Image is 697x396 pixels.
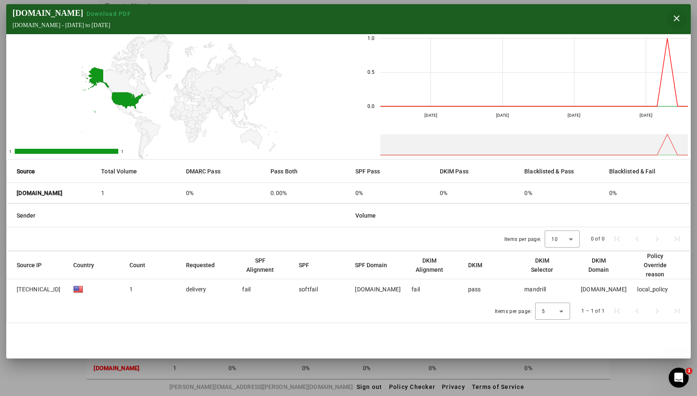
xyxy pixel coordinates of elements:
text: 1 [9,149,12,154]
div: [DOMAIN_NAME] [581,285,627,293]
div: softfail [299,285,318,293]
div: SPF Domain [355,261,394,270]
mat-header-cell: Total Volume [94,160,179,183]
div: mandrill [524,285,546,293]
div: DKIM Selector [524,256,568,274]
div: Source IP [17,261,42,270]
mat-header-cell: DKIM Pass [433,160,518,183]
text: [DATE] [424,113,437,118]
span: [TECHNICAL_ID] [17,285,61,293]
text: 0.0 [367,103,375,109]
div: SPF [299,261,309,270]
div: DKIM Domain [581,256,617,274]
text: 0.5 [367,69,375,75]
div: Items per page: [504,235,541,243]
mat-header-cell: DMARC Pass [179,160,264,183]
div: pass [468,285,481,293]
mat-cell: 0% [433,183,518,203]
text: 1 [121,149,124,154]
div: DKIM Alignment [412,256,447,274]
div: DKIM Domain [581,256,624,274]
div: Items per page: [495,307,532,316]
mat-cell: local_policy [630,279,690,299]
div: [DOMAIN_NAME] - [DATE] to [DATE] [12,22,134,29]
svg: A chart. [6,34,352,159]
div: SPF [299,261,317,270]
mat-cell: 0% [518,183,602,203]
div: Country [73,261,102,270]
div: [DOMAIN_NAME] [355,285,401,293]
text: [DATE] [639,113,652,118]
div: Requested [186,261,222,270]
mat-cell: 0% [179,183,264,203]
span: 5 [542,308,545,314]
mat-header-cell: Blacklisted & Pass [518,160,602,183]
div: Count [129,261,145,270]
mat-header-cell: Blacklisted & Fail [603,160,690,183]
div: DKIM [468,261,482,270]
div: Country [73,261,94,270]
mat-cell: 1 [94,183,179,203]
span: 10 [551,236,558,242]
div: DKIM Selector [524,256,560,274]
mat-cell: fail [405,279,461,299]
div: SPF Alignment [242,256,278,274]
strong: Source [17,167,35,176]
mat-header-cell: SPF Pass [349,160,433,183]
strong: [DOMAIN_NAME] [17,189,62,197]
div: Policy Override reason [637,251,680,279]
div: Policy Override reason [637,251,673,279]
text: 1.0 [367,35,375,41]
mat-header-cell: Sender [7,204,349,227]
button: Download PDF [83,10,134,18]
mat-cell: 0% [603,183,690,203]
div: SPF Alignment [242,256,285,274]
text: [DATE] [568,113,580,118]
mat-cell: 1 [123,279,179,299]
div: 1 – 1 of 1 [581,307,605,315]
div: DKIM Alignment [412,256,455,274]
text: [DATE] [496,113,509,118]
iframe: Intercom live chat [669,368,689,388]
span: Download PDF [87,10,131,17]
div: Count [129,261,153,270]
span: 1 [686,368,692,374]
div: [DOMAIN_NAME] [12,8,134,18]
div: DKIM [468,261,490,270]
mat-cell: 0% [349,183,433,203]
mat-cell: 0.00% [264,183,348,203]
mat-header-cell: Pass Both [264,160,348,183]
div: SPF Domain [355,261,387,270]
mat-cell: delivery [179,279,236,299]
img: blank.gif [73,284,83,294]
div: Requested [186,261,215,270]
mat-cell: fail [236,279,292,299]
div: Source IP [17,261,49,270]
mat-header-cell: Volume [349,204,691,227]
div: 0 of 0 [591,235,605,243]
